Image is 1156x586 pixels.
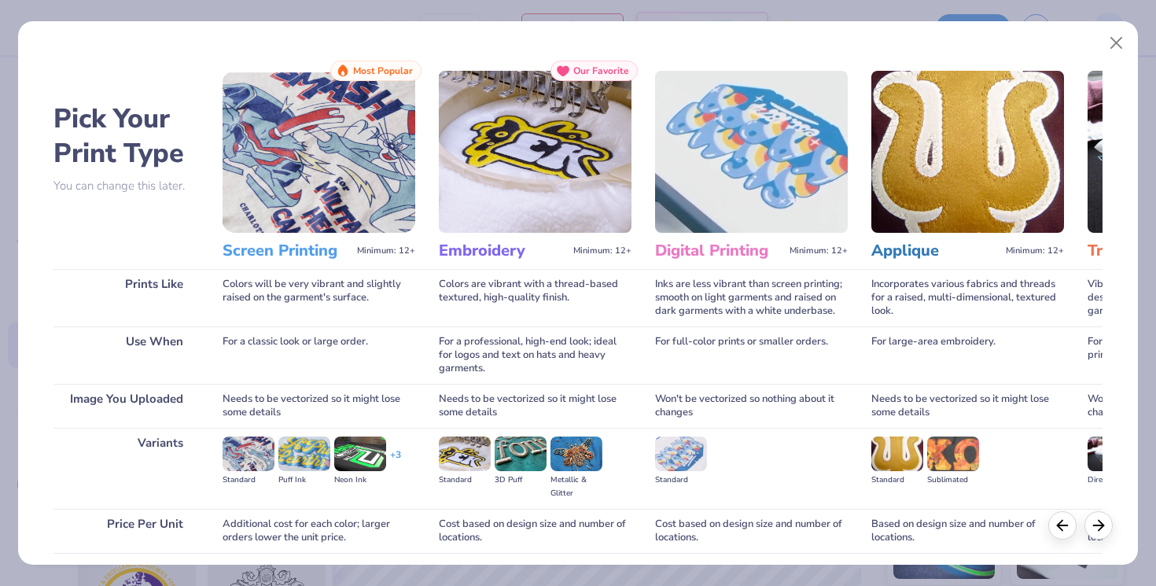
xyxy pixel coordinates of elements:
div: Additional cost for each color; larger orders lower the unit price. [223,509,415,553]
div: + 3 [390,448,401,475]
p: You can change this later. [53,179,199,193]
img: Direct-to-film [1088,437,1139,471]
img: Standard [223,437,274,471]
div: Cost based on design size and number of locations. [655,509,848,553]
img: Digital Printing [655,71,848,233]
img: Standard [871,437,923,471]
h3: Applique [871,241,1000,261]
img: 3D Puff [495,437,547,471]
img: Embroidery [439,71,631,233]
img: Neon Ink [334,437,386,471]
div: Metallic & Glitter [550,474,602,500]
h3: Embroidery [439,241,567,261]
div: Use When [53,326,199,384]
div: Needs to be vectorized so it might lose some details [871,384,1064,428]
span: Minimum: 12+ [573,245,631,256]
div: For full-color prints or smaller orders. [655,326,848,384]
div: Incorporates various fabrics and threads for a raised, multi-dimensional, textured look. [871,269,1064,326]
div: Puff Ink [278,474,330,487]
div: Inks are less vibrant than screen printing; smooth on light garments and raised on dark garments ... [655,269,848,326]
div: For a professional, high-end look; ideal for logos and text on hats and heavy garments. [439,326,631,384]
img: Screen Printing [223,71,415,233]
div: Prints Like [53,269,199,326]
div: Won't be vectorized so nothing about it changes [655,384,848,428]
img: Metallic & Glitter [550,437,602,471]
img: Puff Ink [278,437,330,471]
div: Standard [655,474,707,487]
div: Needs to be vectorized so it might lose some details [439,384,631,428]
div: Direct-to-film [1088,474,1139,487]
div: 3D Puff [495,474,547,487]
img: Standard [655,437,707,471]
button: Close [1102,28,1132,58]
div: Based on design size and number of locations. [871,509,1064,553]
img: Sublimated [927,437,979,471]
div: Price Per Unit [53,509,199,553]
span: Our Favorite [573,65,629,76]
div: Standard [223,474,274,487]
img: Standard [439,437,491,471]
span: Minimum: 12+ [790,245,848,256]
div: Neon Ink [334,474,386,487]
div: Colors are vibrant with a thread-based textured, high-quality finish. [439,269,631,326]
div: Cost based on design size and number of locations. [439,509,631,553]
h3: Screen Printing [223,241,351,261]
img: Applique [871,71,1064,233]
div: Standard [871,474,923,487]
span: Minimum: 12+ [1006,245,1064,256]
span: Most Popular [353,65,413,76]
div: For a classic look or large order. [223,326,415,384]
div: Needs to be vectorized so it might lose some details [223,384,415,428]
div: Variants [53,428,199,509]
div: Sublimated [927,474,979,487]
h3: Digital Printing [655,241,783,261]
div: Image You Uploaded [53,384,199,428]
div: Standard [439,474,491,487]
div: Colors will be very vibrant and slightly raised on the garment's surface. [223,269,415,326]
h2: Pick Your Print Type [53,101,199,171]
span: Minimum: 12+ [357,245,415,256]
div: For large-area embroidery. [871,326,1064,384]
